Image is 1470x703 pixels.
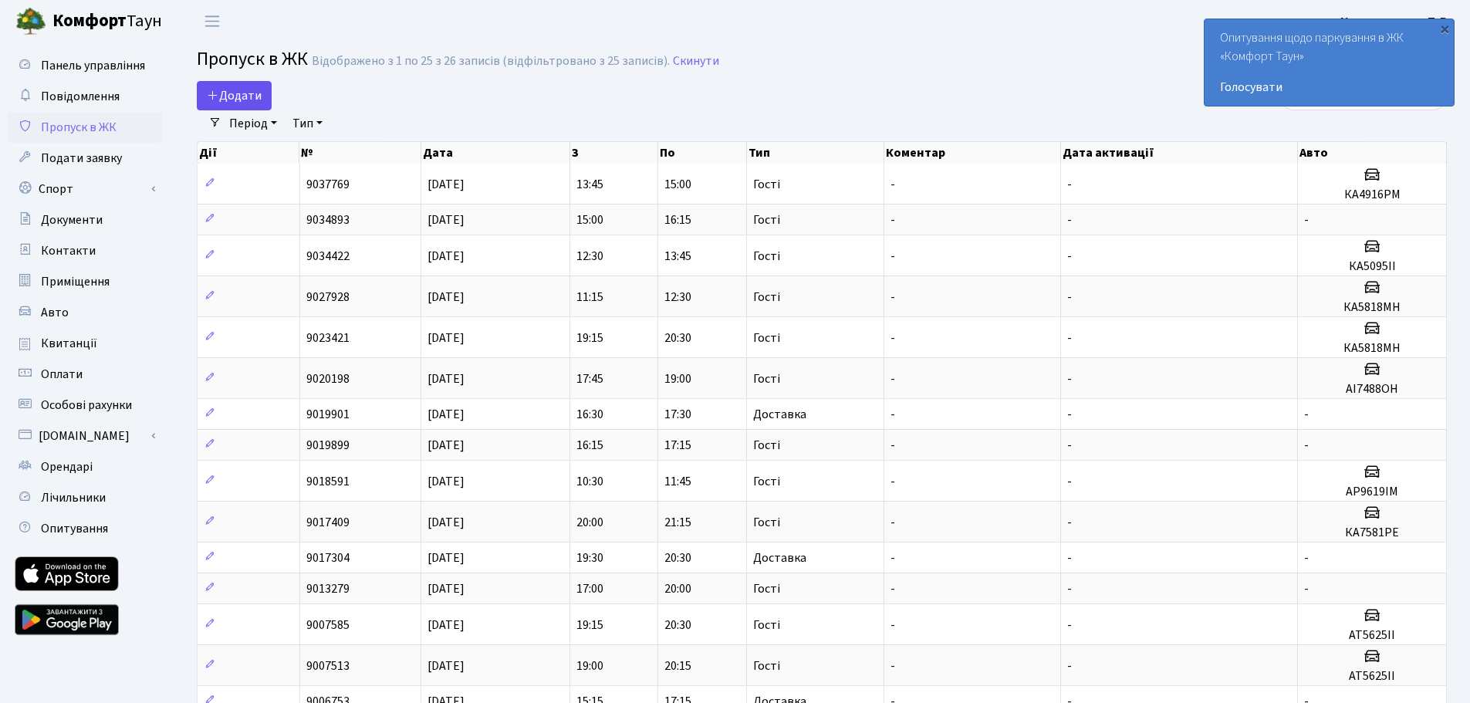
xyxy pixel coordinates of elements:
span: 13:45 [664,248,691,265]
span: 17:30 [664,406,691,423]
span: Опитування [41,520,108,537]
span: [DATE] [427,289,465,306]
span: Гості [753,619,780,631]
span: 20:00 [664,580,691,597]
a: Панель управління [8,50,162,81]
span: - [1067,617,1072,634]
span: - [890,289,895,306]
span: 9034893 [306,211,350,228]
th: По [658,142,747,164]
a: Оплати [8,359,162,390]
a: Період [223,110,283,137]
span: - [1067,289,1072,306]
span: [DATE] [427,211,465,228]
span: Контакти [41,242,96,259]
span: 19:00 [664,370,691,387]
span: - [1304,406,1309,423]
span: [DATE] [427,580,465,597]
button: Переключити навігацію [193,8,231,34]
a: Голосувати [1220,78,1438,96]
span: Гості [753,291,780,303]
th: Авто [1298,142,1447,164]
span: Гості [753,439,780,451]
span: Лічильники [41,489,106,506]
span: [DATE] [427,248,465,265]
span: Особові рахунки [41,397,132,414]
span: - [890,211,895,228]
span: 17:45 [576,370,603,387]
span: - [1067,211,1072,228]
th: Дата активації [1061,142,1298,164]
div: Відображено з 1 по 25 з 26 записів (відфільтровано з 25 записів). [312,54,670,69]
span: Додати [207,87,262,104]
span: Гості [753,250,780,262]
a: Пропуск в ЖК [8,112,162,143]
span: 21:15 [664,514,691,531]
span: 20:30 [664,617,691,634]
span: [DATE] [427,370,465,387]
span: 15:00 [576,211,603,228]
span: 20:15 [664,657,691,674]
span: 9007513 [306,657,350,674]
span: - [890,549,895,566]
span: - [890,617,895,634]
span: Квитанції [41,335,97,352]
span: 9023421 [306,330,350,346]
a: Каричковська Т. В. [1340,12,1451,31]
span: Орендарі [41,458,93,475]
span: [DATE] [427,514,465,531]
span: 9017409 [306,514,350,531]
a: Документи [8,204,162,235]
h5: КА5095ІІ [1304,259,1440,274]
a: Приміщення [8,266,162,297]
span: Документи [41,211,103,228]
a: Повідомлення [8,81,162,112]
b: Комфорт [52,8,127,33]
span: 9017304 [306,549,350,566]
span: 15:00 [664,176,691,193]
span: [DATE] [427,617,465,634]
span: Подати заявку [41,150,122,167]
span: - [1067,437,1072,454]
span: - [890,473,895,490]
span: Гості [753,475,780,488]
img: logo.png [15,6,46,37]
span: [DATE] [427,473,465,490]
span: - [1067,370,1072,387]
a: Додати [197,81,272,110]
span: - [890,370,895,387]
span: 9020198 [306,370,350,387]
h5: АТ5625ІІ [1304,628,1440,643]
span: Гості [753,178,780,191]
span: 9034422 [306,248,350,265]
span: 19:15 [576,330,603,346]
span: - [1067,248,1072,265]
a: Контакти [8,235,162,266]
h5: КА7581РЕ [1304,526,1440,540]
span: - [890,437,895,454]
span: [DATE] [427,549,465,566]
span: - [1067,549,1072,566]
span: - [890,514,895,531]
span: Оплати [41,366,83,383]
span: 17:00 [576,580,603,597]
span: - [1067,406,1072,423]
th: Тип [747,142,884,164]
span: - [1067,657,1072,674]
a: Подати заявку [8,143,162,174]
span: - [1067,580,1072,597]
span: 16:30 [576,406,603,423]
span: Таун [52,8,162,35]
span: Гості [753,373,780,385]
span: Гості [753,583,780,595]
span: Гості [753,660,780,672]
span: - [1067,176,1072,193]
h5: КА5818МН [1304,300,1440,315]
span: - [1304,549,1309,566]
th: Дата [421,142,569,164]
span: - [890,330,895,346]
span: 11:15 [576,289,603,306]
a: Особові рахунки [8,390,162,421]
b: Каричковська Т. В. [1340,13,1451,30]
span: 11:45 [664,473,691,490]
